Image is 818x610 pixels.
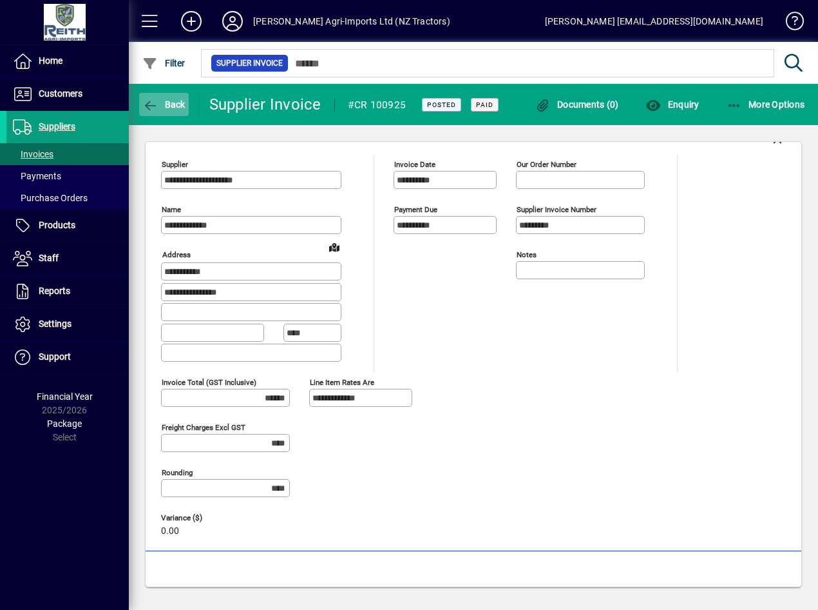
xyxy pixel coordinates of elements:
a: Support [6,341,129,373]
div: [PERSON_NAME] [EMAIL_ADDRESS][DOMAIN_NAME] [545,11,763,32]
a: Customers [6,78,129,110]
span: Financial Year [37,391,93,402]
mat-label: Supplier [162,160,188,169]
a: Knowledge Base [776,3,802,44]
span: Support [39,351,71,362]
span: Products [39,220,75,230]
span: Package [47,418,82,429]
span: Variance ($) [161,514,238,522]
mat-label: Invoice Total (GST inclusive) [162,377,256,386]
app-page-header-button: Back [129,93,200,116]
mat-label: Name [162,205,181,214]
span: Purchase Orders [13,193,88,203]
span: Paid [476,101,493,109]
mat-label: Our order number [517,160,576,169]
mat-label: Rounding [162,467,193,477]
button: Back [139,93,189,116]
a: Purchase Orders [6,187,129,209]
span: 0.00 [161,526,179,536]
span: Suppliers [39,121,75,132]
mat-label: Payment due [394,205,437,214]
mat-label: Invoice date [394,160,435,169]
button: Profile [212,10,253,33]
span: Home [39,55,62,66]
span: Settings [39,319,71,329]
div: Supplier Invoice [209,94,321,115]
mat-label: Supplier invoice number [517,205,596,214]
div: [PERSON_NAME] Agri-Imports Ltd (NZ Tractors) [253,11,450,32]
a: Invoices [6,143,129,165]
span: Supplier Invoice [216,57,283,70]
span: Filter [142,58,185,68]
a: Settings [6,308,129,340]
mat-label: Line item rates are [310,377,374,386]
span: Reports [39,286,70,296]
button: Filter [139,52,189,75]
button: Enquiry [642,93,702,116]
span: More Options [727,99,805,110]
a: Staff [6,242,129,275]
mat-label: Notes [517,250,537,259]
mat-label: Freight charges excl GST [162,422,245,431]
button: Documents (0) [532,93,622,116]
a: Payments [6,165,129,187]
span: Staff [39,253,59,263]
a: Reports [6,275,129,308]
a: Home [6,45,129,77]
button: More Options [723,93,808,116]
div: #CR 100925 [348,95,406,115]
span: Enquiry [645,99,699,110]
a: Products [6,210,129,242]
span: Documents (0) [535,99,619,110]
span: Payments [13,171,61,181]
span: Posted [427,101,456,109]
span: Back [142,99,185,110]
span: Invoices [13,149,53,159]
button: Add [171,10,212,33]
span: Customers [39,88,82,99]
a: View on map [324,237,345,257]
